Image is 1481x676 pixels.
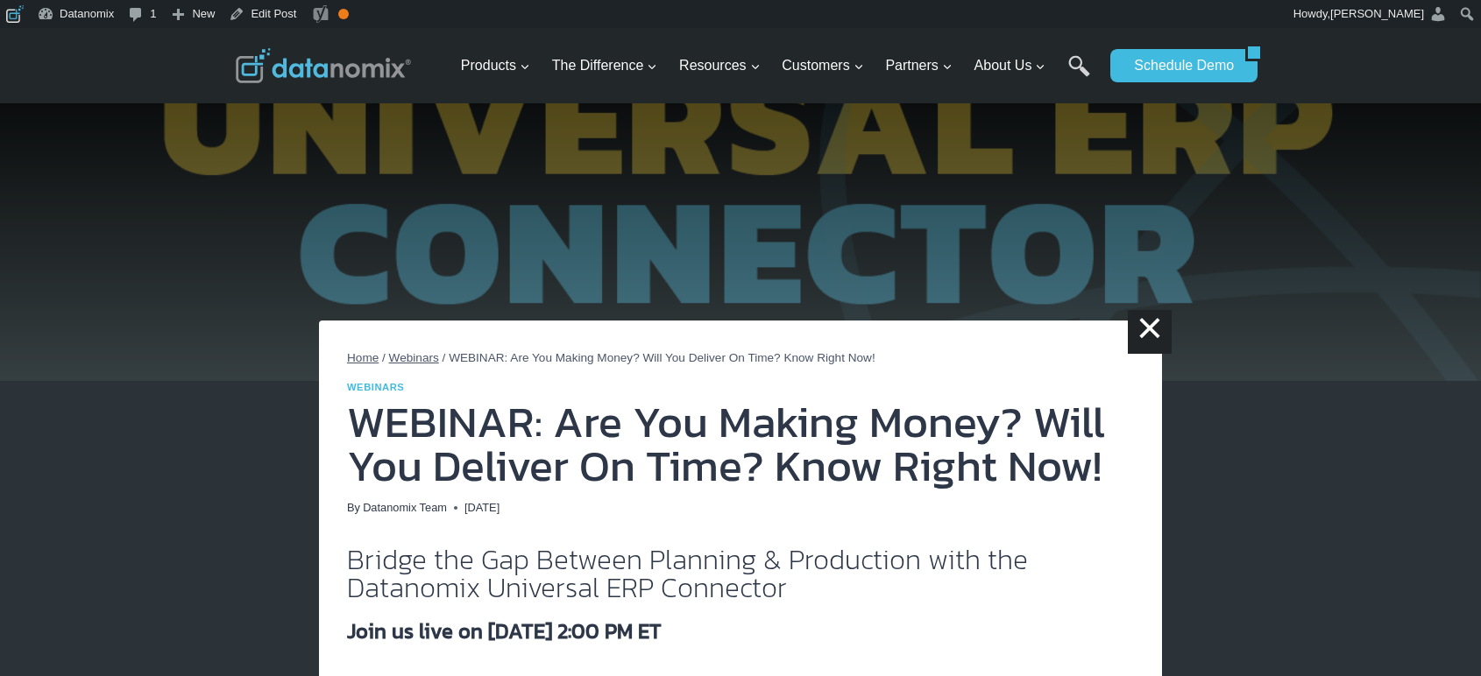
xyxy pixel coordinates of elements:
a: Datanomix Team [363,501,447,514]
img: Datanomix [236,48,411,83]
span: Customers [782,54,863,77]
span: WEBINAR: Are You Making Money? Will You Deliver On Time? Know Right Now! [449,351,875,364]
span: The Difference [552,54,658,77]
h2: Bridge the Gap Between Planning & Production with the Datanomix Universal ERP Connector [347,546,1134,602]
span: By [347,499,360,517]
span: / [382,351,386,364]
a: Search [1068,55,1090,95]
span: Partners [885,54,952,77]
a: Webinars [389,351,439,364]
span: Resources [679,54,760,77]
nav: Primary Navigation [454,38,1102,95]
a: Home [347,351,379,364]
time: [DATE] [464,499,500,517]
span: About Us [974,54,1046,77]
a: Webinars [347,382,404,392]
a: Schedule Demo [1110,49,1245,82]
div: OK [338,9,349,19]
span: / [443,351,446,364]
span: Products [461,54,530,77]
span: [PERSON_NAME] [1330,7,1424,20]
a: × [1128,310,1172,354]
nav: Breadcrumbs [347,349,1134,368]
strong: Join us live on [DATE] 2:00 PM ET [347,616,662,646]
h1: WEBINAR: Are You Making Money? Will You Deliver On Time? Know Right Now! [347,400,1134,488]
